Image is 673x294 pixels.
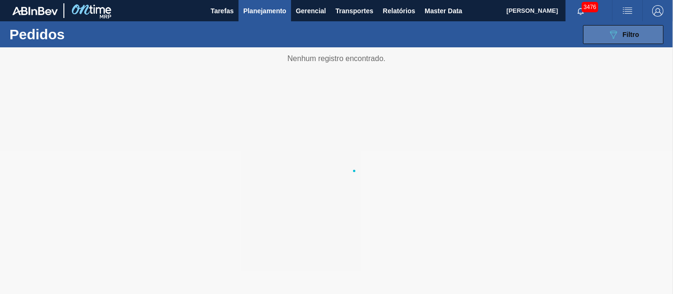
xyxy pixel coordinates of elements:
[296,5,326,17] span: Gerencial
[582,2,598,12] span: 3476
[9,29,143,40] h1: Pedidos
[336,5,373,17] span: Transportes
[383,5,415,17] span: Relatórios
[652,5,664,17] img: Logout
[243,5,286,17] span: Planejamento
[566,4,596,18] button: Notificações
[623,31,639,38] span: Filtro
[211,5,234,17] span: Tarefas
[12,7,58,15] img: TNhmsLtSVTkK8tSr43FrP2fwEKptu5GPRR3wAAAABJRU5ErkJggg==
[622,5,633,17] img: userActions
[425,5,462,17] span: Master Data
[583,25,664,44] button: Filtro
